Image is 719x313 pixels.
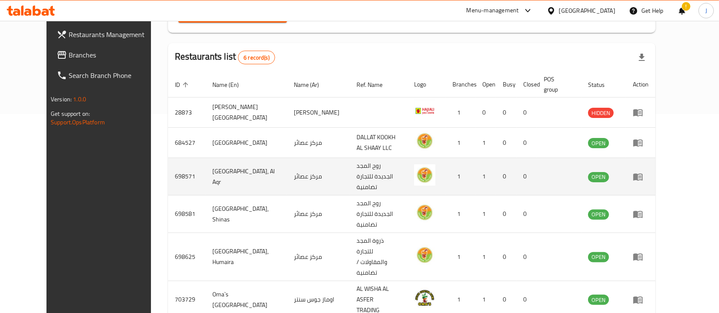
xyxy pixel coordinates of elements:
[516,158,537,195] td: 0
[588,295,609,305] span: OPEN
[175,50,275,64] h2: Restaurants list
[168,195,206,233] td: 698581
[588,138,609,148] span: OPEN
[350,158,407,195] td: روح المجد الجديدة للتجارة تضامنية
[206,195,287,233] td: [GEOGRAPHIC_DATA], Shinas
[206,98,287,128] td: [PERSON_NAME][GEOGRAPHIC_DATA]
[496,195,516,233] td: 0
[633,138,649,148] div: Menu
[350,195,407,233] td: روح المجد الجديدة للتجارة تضامنية
[633,295,649,305] div: Menu
[168,128,206,158] td: 684527
[516,72,537,98] th: Closed
[588,108,614,118] span: HIDDEN
[588,210,609,219] span: OPEN
[632,47,652,68] div: Export file
[206,233,287,281] td: [GEOGRAPHIC_DATA], Humaira
[287,195,350,233] td: مركز عصائر
[350,233,407,281] td: ذروة المجد للتجارة والمقاولات / تضامنية
[50,65,167,86] a: Search Branch Phone
[496,72,516,98] th: Busy
[69,29,160,40] span: Restaurants Management
[475,233,496,281] td: 1
[51,117,105,128] a: Support.OpsPlatform
[559,6,615,15] div: [GEOGRAPHIC_DATA]
[633,209,649,219] div: Menu
[414,164,435,186] img: Juice Center, Al Aqr
[168,158,206,195] td: 698571
[73,94,86,105] span: 1.0.0
[168,233,206,281] td: 698625
[414,287,435,309] img: Oma`s Juice Center
[496,128,516,158] td: 0
[544,74,571,95] span: POS group
[212,80,250,90] span: Name (En)
[357,80,394,90] span: Ref. Name
[446,195,475,233] td: 1
[633,107,649,118] div: Menu
[626,72,655,98] th: Action
[475,158,496,195] td: 1
[705,6,707,15] span: J
[206,128,287,158] td: [GEOGRAPHIC_DATA]
[475,195,496,233] td: 1
[516,195,537,233] td: 0
[496,158,516,195] td: 0
[168,98,206,128] td: 28873
[50,45,167,65] a: Branches
[69,50,160,60] span: Branches
[69,70,160,80] span: Search Branch Phone
[588,80,616,90] span: Status
[516,233,537,281] td: 0
[496,98,516,128] td: 0
[51,94,72,105] span: Version:
[588,138,609,148] div: OPEN
[588,172,609,182] span: OPEN
[633,172,649,182] div: Menu
[51,108,90,119] span: Get support on:
[475,72,496,98] th: Open
[407,72,446,98] th: Logo
[414,244,435,266] img: Juice Center, Humaira
[446,98,475,128] td: 1
[414,100,435,121] img: Haji Ali Juice Center
[446,233,475,281] td: 1
[475,98,496,128] td: 0
[287,233,350,281] td: مركز عصائر
[475,128,496,158] td: 1
[414,202,435,223] img: Juice Center, Shinas
[414,130,435,152] img: Juice Center
[50,24,167,45] a: Restaurants Management
[588,252,609,262] span: OPEN
[467,6,519,16] div: Menu-management
[287,128,350,158] td: مركز عصائر
[446,128,475,158] td: 1
[633,252,649,262] div: Menu
[238,54,275,62] span: 6 record(s)
[206,158,287,195] td: [GEOGRAPHIC_DATA], Al Aqr
[294,80,330,90] span: Name (Ar)
[175,80,191,90] span: ID
[446,72,475,98] th: Branches
[446,158,475,195] td: 1
[516,98,537,128] td: 0
[588,252,609,262] div: OPEN
[350,128,407,158] td: DALLAT KOOKH AL SHAAY LLC
[287,158,350,195] td: مركز عصائر
[496,233,516,281] td: 0
[287,98,350,128] td: [PERSON_NAME]
[516,128,537,158] td: 0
